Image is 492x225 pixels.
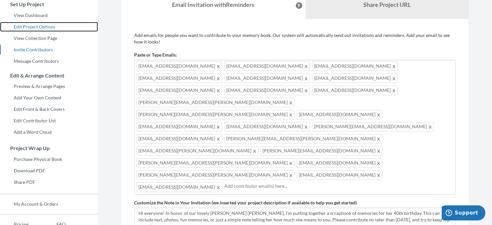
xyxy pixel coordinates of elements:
span: [EMAIL_ADDRESS][DOMAIN_NAME] [297,158,382,168]
span: [PERSON_NAME][EMAIL_ADDRESS][DOMAIN_NAME] [312,122,434,131]
p: Add emails for people you want to contribute to your memory book. Our system will automatically s... [134,32,456,45]
span: [EMAIL_ADDRESS][DOMAIN_NAME] [136,61,222,71]
span: [EMAIL_ADDRESS][DOMAIN_NAME] [312,61,398,71]
span: [EMAIL_ADDRESS][DOMAIN_NAME] [136,122,222,131]
h3: Set Up Project [0,1,98,7]
span: [EMAIL_ADDRESS][DOMAIN_NAME] [136,74,222,83]
span: [EMAIL_ADDRESS][PERSON_NAME][DOMAIN_NAME] [136,146,258,156]
span: [EMAIL_ADDRESS][DOMAIN_NAME] [312,86,398,95]
span: [PERSON_NAME][EMAIL_ADDRESS][PERSON_NAME][DOMAIN_NAME] [136,98,294,107]
iframe: Opens a widget where you can chat to one of our agents [442,205,485,222]
span: [PERSON_NAME][EMAIL_ADDRESS][PERSON_NAME][DOMAIN_NAME] [136,170,294,180]
span: [PERSON_NAME][EMAIL_ADDRESS][DOMAIN_NAME] [261,146,382,156]
span: [PERSON_NAME][EMAIL_ADDRESS][PERSON_NAME][DOMAIN_NAME] [224,134,382,144]
label: Customize the Note in Your Invitation (we inserted your project description if available to help ... [134,199,357,206]
span: [EMAIL_ADDRESS][DOMAIN_NAME] [136,86,222,95]
span: [EMAIL_ADDRESS][DOMAIN_NAME] [136,134,222,144]
span: [EMAIL_ADDRESS][DOMAIN_NAME] [297,110,382,119]
strong: Email Invitation with Reminders [172,1,254,8]
h3: Project Wrap Up [0,145,98,151]
span: [EMAIL_ADDRESS][DOMAIN_NAME] [136,182,222,192]
span: [PERSON_NAME][EMAIL_ADDRESS][PERSON_NAME][DOMAIN_NAME] [136,110,294,119]
h3: Edit & Arrange Content [0,73,98,78]
span: [EMAIL_ADDRESS][DOMAIN_NAME] [297,170,382,180]
span: [EMAIL_ADDRESS][DOMAIN_NAME] [224,122,310,131]
span: [EMAIL_ADDRESS][DOMAIN_NAME] [312,74,398,83]
b: Share Project URL [363,1,411,8]
label: Paste or Type Emails: [134,52,177,58]
span: [EMAIL_ADDRESS][DOMAIN_NAME] [224,74,310,83]
input: Add contributor email(s) here... [224,182,453,190]
span: [EMAIL_ADDRESS][DOMAIN_NAME] [224,61,310,71]
span: [PERSON_NAME][EMAIL_ADDRESS][PERSON_NAME][DOMAIN_NAME] [136,158,294,168]
span: [EMAIL_ADDRESS][DOMAIN_NAME] [224,86,310,95]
